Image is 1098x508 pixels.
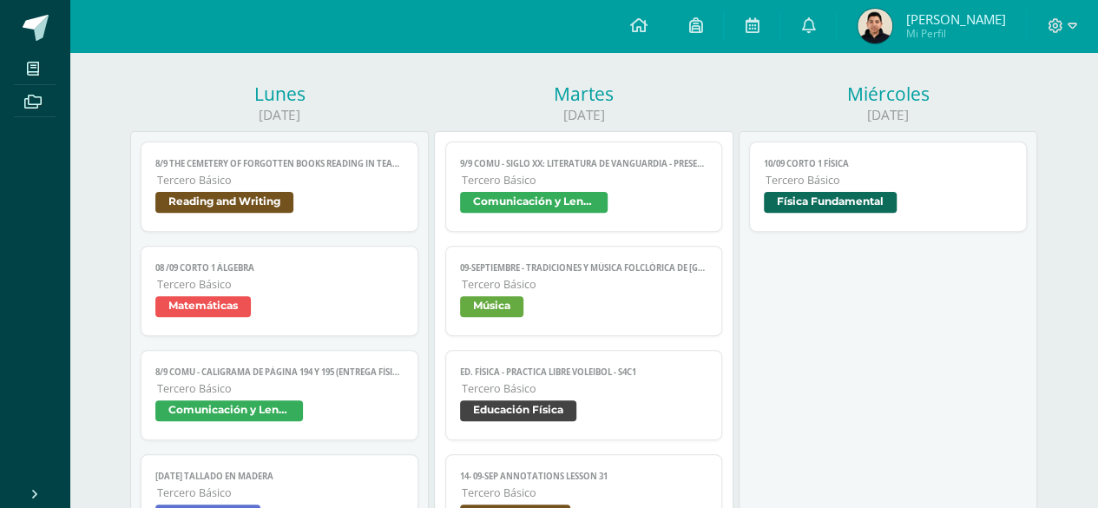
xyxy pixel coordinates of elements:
[462,173,708,188] span: Tercero Básico
[462,485,708,500] span: Tercero Básico
[462,381,708,396] span: Tercero Básico
[155,366,404,378] span: 8/9 COMU - Caligrama de página 194 y 195 (Entrega física)
[460,400,576,421] span: Educación Física
[157,381,404,396] span: Tercero Básico
[141,142,418,232] a: 8/9 The Cemetery of Forgotten books reading in TEAMSTercero BásicoReading and Writing
[155,192,293,213] span: Reading and Writing
[739,106,1037,124] div: [DATE]
[764,158,1012,169] span: 10/09 Corto 1 Física
[157,173,404,188] span: Tercero Básico
[460,158,708,169] span: 9/9 COMU - Siglo XX: Literatura de Vanguardia - presentación
[460,296,523,317] span: Música
[130,106,429,124] div: [DATE]
[141,246,418,336] a: 08 /09 Corto 1 ÁlgebraTercero BásicoMatemáticas
[445,142,723,232] a: 9/9 COMU - Siglo XX: Literatura de Vanguardia - presentaciónTercero BásicoComunicación y Lenguaje
[155,262,404,274] span: 08 /09 Corto 1 Álgebra
[858,9,892,43] img: f030b365f4a656aee2bc7c6bfb38a77c.png
[155,400,303,421] span: Comunicación y Lenguaje
[155,296,251,317] span: Matemáticas
[130,82,429,106] div: Lunes
[460,262,708,274] span: 09-septiembre - Tradiciones y música folclórica de [GEOGRAPHIC_DATA]
[157,485,404,500] span: Tercero Básico
[460,192,608,213] span: Comunicación y Lenguaje
[905,26,1005,41] span: Mi Perfil
[141,350,418,440] a: 8/9 COMU - Caligrama de página 194 y 195 (Entrega física)Tercero BásicoComunicación y Lenguaje
[434,82,733,106] div: Martes
[462,277,708,292] span: Tercero Básico
[764,192,897,213] span: Física Fundamental
[445,350,723,440] a: Ed. Física - PRACTICA LIBRE Voleibol - S4C1Tercero BásicoEducación Física
[155,471,404,482] span: [DATE] tallado en madera
[460,471,708,482] span: 14- 09-sep Annotations Lesson 31
[460,366,708,378] span: Ed. Física - PRACTICA LIBRE Voleibol - S4C1
[157,277,404,292] span: Tercero Básico
[766,173,1012,188] span: Tercero Básico
[739,82,1037,106] div: Miércoles
[905,10,1005,28] span: [PERSON_NAME]
[434,106,733,124] div: [DATE]
[445,246,723,336] a: 09-septiembre - Tradiciones y música folclórica de [GEOGRAPHIC_DATA]Tercero BásicoMúsica
[155,158,404,169] span: 8/9 The Cemetery of Forgotten books reading in TEAMS
[749,142,1027,232] a: 10/09 Corto 1 FísicaTercero BásicoFísica Fundamental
